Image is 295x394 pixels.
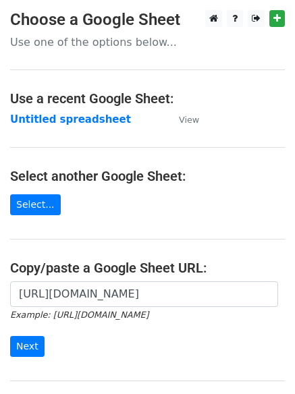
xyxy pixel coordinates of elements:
[179,115,199,125] small: View
[10,168,285,184] h4: Select another Google Sheet:
[10,194,61,215] a: Select...
[10,260,285,276] h4: Copy/paste a Google Sheet URL:
[10,281,278,307] input: Paste your Google Sheet URL here
[10,35,285,49] p: Use one of the options below...
[10,90,285,107] h4: Use a recent Google Sheet:
[10,10,285,30] h3: Choose a Google Sheet
[10,310,149,320] small: Example: [URL][DOMAIN_NAME]
[165,113,199,125] a: View
[10,113,131,125] a: Untitled spreadsheet
[10,336,45,357] input: Next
